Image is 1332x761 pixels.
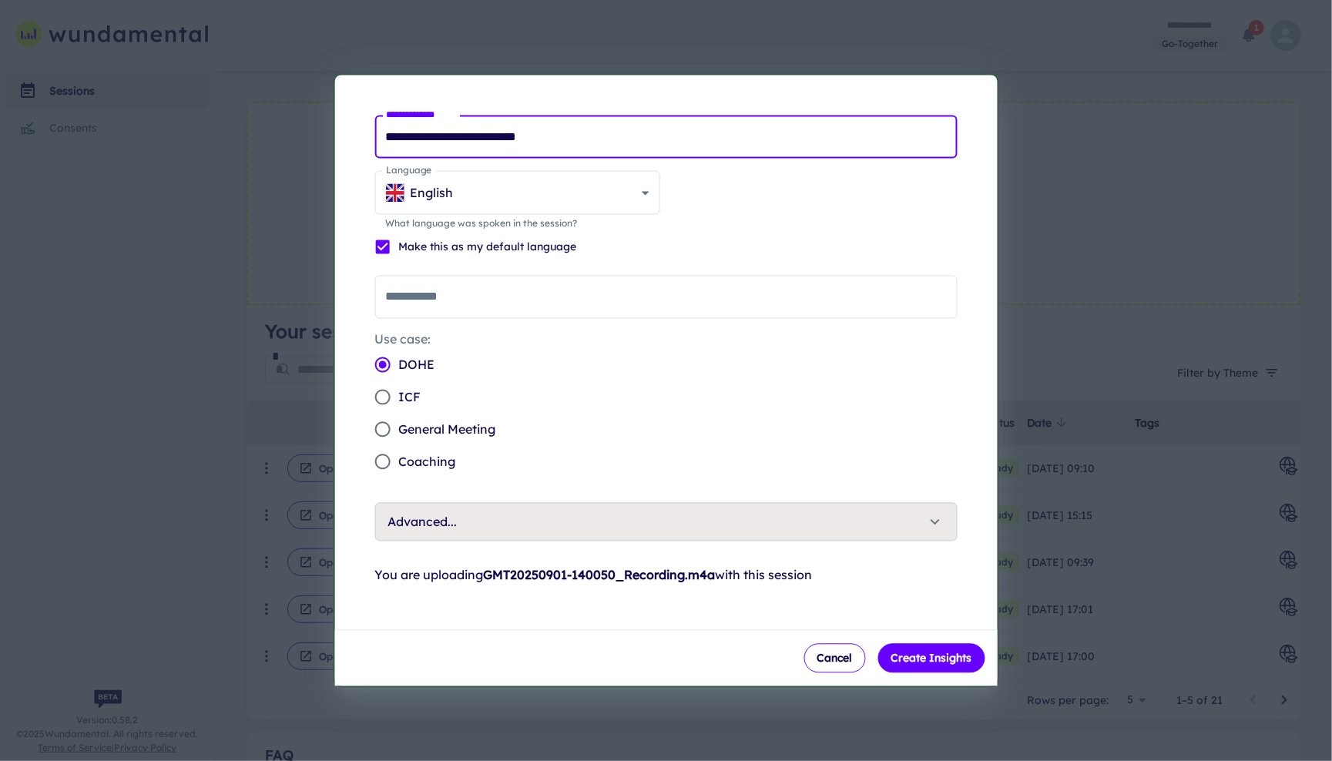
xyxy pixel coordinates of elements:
span: DOHE [398,356,434,374]
p: English [410,183,453,202]
p: What language was spoken in the session? [385,217,649,231]
img: GB [385,183,404,202]
strong: GMT20250901-140050_Recording.m4a [483,568,715,583]
button: Create Insights [878,644,985,673]
span: Coaching [398,453,455,471]
p: Make this as my default language [398,239,576,256]
p: Advanced... [388,513,457,531]
span: ICF [398,388,421,407]
span: General Meeting [398,421,495,439]
button: Cancel [804,644,866,673]
button: Advanced... [375,504,957,541]
label: Language [385,164,431,177]
legend: Use case: [374,331,431,349]
p: You are uploading with this session [374,566,958,585]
